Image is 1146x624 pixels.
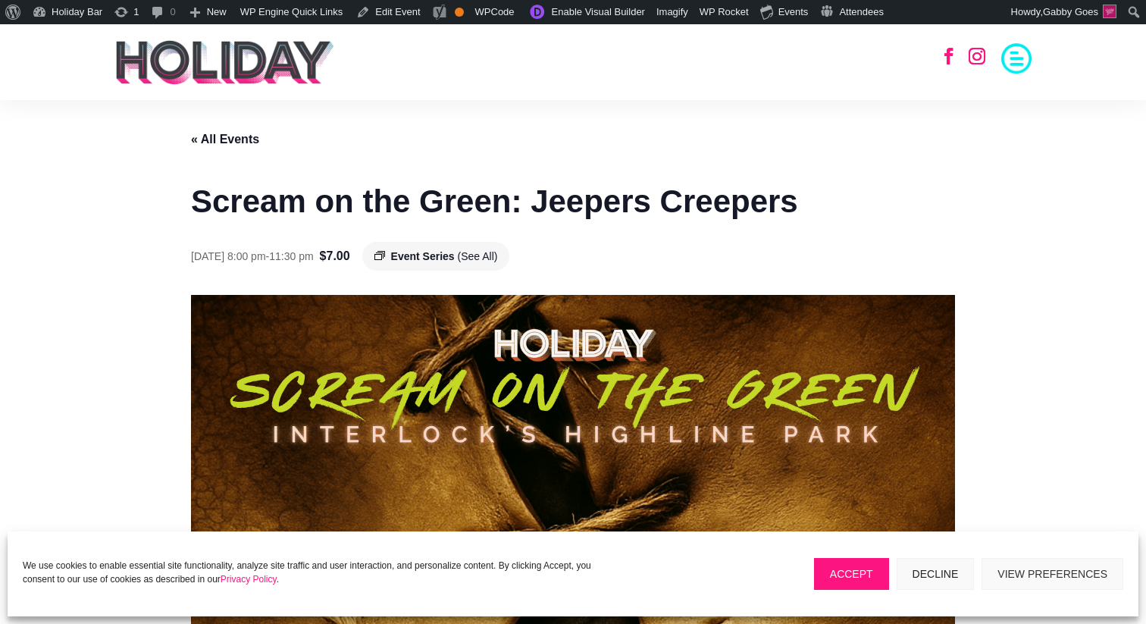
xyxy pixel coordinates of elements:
[221,574,277,585] a: Privacy Policy
[320,246,350,266] span: $7.00
[23,559,604,586] p: We use cookies to enable essential site functionality, analyze site traffic and user interaction,...
[269,250,313,262] span: 11:30 pm
[191,250,266,262] span: [DATE] 8:00 pm
[391,250,455,262] span: Event Series
[897,558,975,590] button: Decline
[1043,6,1098,17] span: Gabby Goes
[191,133,259,146] a: « All Events
[982,558,1123,590] button: View preferences
[458,250,498,262] a: (See All)
[455,8,464,17] div: OK
[191,180,955,224] h1: Scream on the Green: Jeepers Creepers
[932,39,966,73] a: Follow on Facebook
[114,39,335,85] img: holiday-logo-black
[191,248,314,266] div: -
[814,558,889,590] button: Accept
[960,39,994,73] a: Follow on Instagram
